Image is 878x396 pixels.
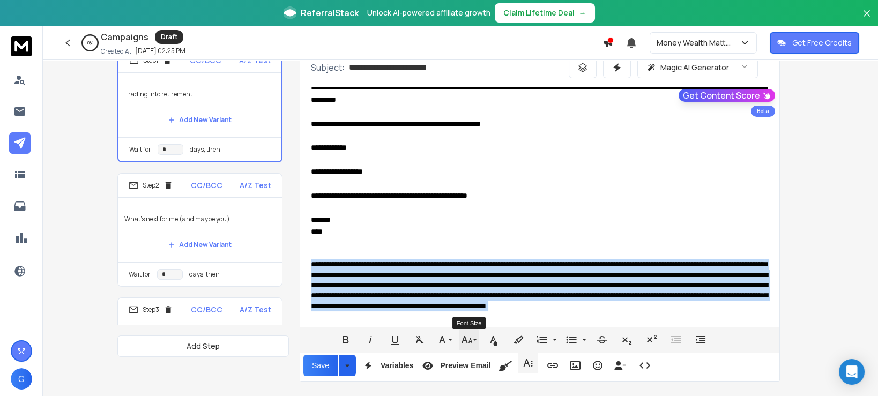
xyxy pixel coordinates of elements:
p: Money Wealth Matters [657,38,740,48]
button: Save [303,355,338,376]
button: Subscript [616,329,637,350]
button: Get Free Credits [770,32,859,54]
p: Magic AI Generator [660,62,729,73]
p: days, then [190,145,220,154]
p: Wait for [129,270,151,279]
div: Step 2 [129,181,173,190]
div: Open Intercom Messenger [839,359,865,385]
p: 0 % [87,40,93,46]
div: Draft [155,30,183,44]
button: Add New Variant [160,109,240,131]
p: days, then [189,270,220,279]
button: G [11,368,32,390]
button: Claim Lifetime Deal→ [495,3,595,23]
button: Add New Variant [160,234,240,256]
button: Variables [358,355,416,376]
button: Strikethrough (Ctrl+S) [592,329,612,350]
p: What’s next for me (and maybe you) [124,204,276,234]
h1: Campaigns [101,31,148,43]
p: Created At: [101,47,133,56]
div: Beta [751,106,775,117]
p: A/Z Test [240,304,271,315]
button: Code View [635,355,655,376]
li: Step1CC/BCCA/Z TestTrading into retirement…Add New VariantWait fordays, then [117,48,282,162]
button: Bold (Ctrl+B) [336,329,356,350]
button: Insert Image (Ctrl+P) [565,355,585,376]
p: Trading into retirement… [125,79,275,109]
p: CC/BCC [191,180,222,191]
button: Underline (Ctrl+U) [385,329,405,350]
button: Decrease Indent (Ctrl+[) [666,329,686,350]
p: A/Z Test [239,55,271,66]
p: [DATE] 02:25 PM [135,47,185,55]
span: ReferralStack [301,6,359,19]
button: Superscript [641,329,661,350]
div: Font Size [452,317,486,329]
button: Emoticons [587,355,608,376]
button: Magic AI Generator [637,57,758,78]
span: Variables [378,361,416,370]
div: Step 3 [129,305,173,315]
button: Insert Unsubscribe Link [610,355,630,376]
span: Preview Email [438,361,493,370]
p: CC/BCC [191,304,222,315]
button: Add Step [117,335,289,357]
li: Step3CC/BCCA/Z TestI’m doing this differently nowAdd New Variant [117,297,282,387]
div: Step 1 [129,56,172,65]
p: CC/BCC [190,55,221,66]
p: Subject: [311,61,345,74]
p: Wait for [129,145,151,154]
button: Increase Indent (Ctrl+]) [690,329,711,350]
p: A/Z Test [240,180,271,191]
p: Get Free Credits [792,38,852,48]
p: Unlock AI-powered affiliate growth [367,8,490,18]
span: → [579,8,586,18]
button: Italic (Ctrl+I) [360,329,381,350]
li: Step2CC/BCCA/Z TestWhat’s next for me (and maybe you)Add New VariantWait fordays, then [117,173,282,287]
button: Preview Email [418,355,493,376]
button: Close banner [860,6,874,32]
button: Get Content Score [679,89,775,102]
